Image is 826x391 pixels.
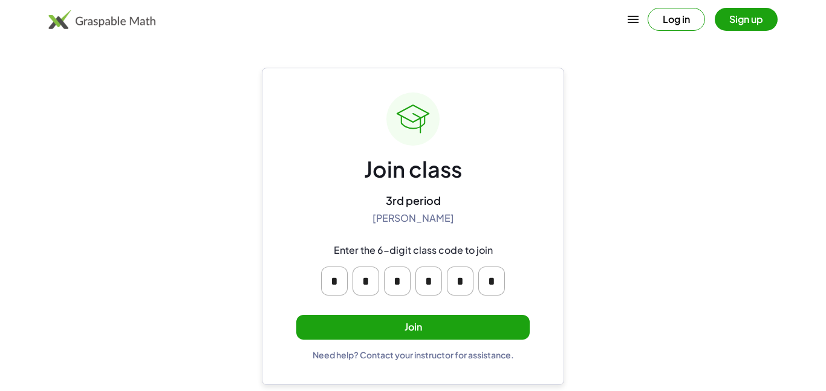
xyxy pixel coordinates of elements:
[648,8,705,31] button: Log in
[384,267,411,296] input: Please enter OTP character 3
[386,193,441,207] div: 3rd period
[353,267,379,296] input: Please enter OTP character 2
[334,244,493,257] div: Enter the 6-digit class code to join
[715,8,778,31] button: Sign up
[364,155,462,184] div: Join class
[447,267,473,296] input: Please enter OTP character 5
[313,349,514,360] div: Need help? Contact your instructor for assistance.
[415,267,442,296] input: Please enter OTP character 4
[321,267,348,296] input: Please enter OTP character 1
[478,267,505,296] input: Please enter OTP character 6
[372,212,454,225] div: [PERSON_NAME]
[296,315,530,340] button: Join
